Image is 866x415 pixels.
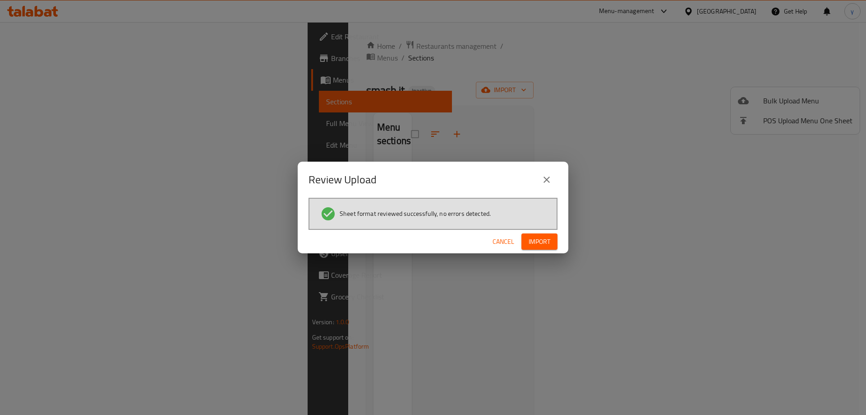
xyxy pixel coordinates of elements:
[489,233,518,250] button: Cancel
[536,169,557,191] button: close
[521,233,557,250] button: Import
[493,236,514,247] span: Cancel
[529,236,550,247] span: Import
[340,209,491,218] span: Sheet format reviewed successfully, no errors detected.
[309,173,377,187] h2: Review Upload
